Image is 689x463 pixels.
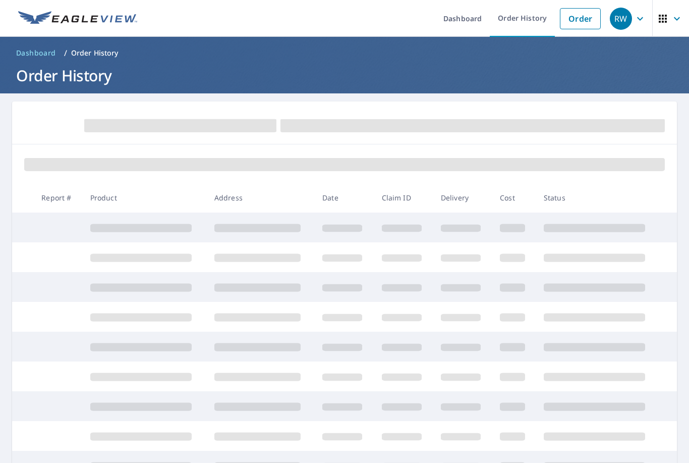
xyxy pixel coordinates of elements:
[206,183,314,213] th: Address
[374,183,433,213] th: Claim ID
[433,183,492,213] th: Delivery
[82,183,206,213] th: Product
[610,8,632,30] div: RW
[492,183,536,213] th: Cost
[16,48,56,58] span: Dashboard
[560,8,601,29] a: Order
[71,48,119,58] p: Order History
[536,183,660,213] th: Status
[64,47,67,59] li: /
[12,65,677,86] h1: Order History
[12,45,677,61] nav: breadcrumb
[12,45,60,61] a: Dashboard
[314,183,373,213] th: Date
[33,183,82,213] th: Report #
[18,11,137,26] img: EV Logo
